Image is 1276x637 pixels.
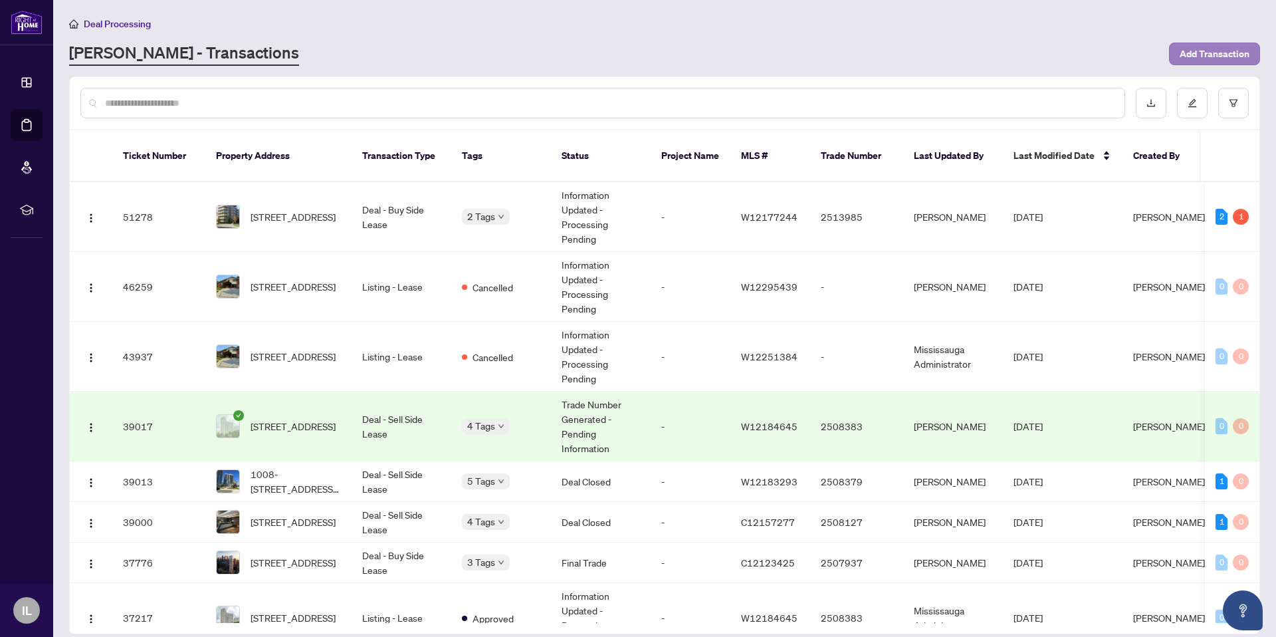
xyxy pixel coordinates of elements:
[1216,279,1227,295] div: 0
[903,322,1003,392] td: Mississauga Administrator
[810,502,903,543] td: 2508127
[473,280,513,295] span: Cancelled
[11,10,43,35] img: logo
[1233,209,1249,225] div: 1
[352,543,451,583] td: Deal - Buy Side Lease
[251,515,336,529] span: [STREET_ADDRESS]
[498,519,504,525] span: down
[551,252,651,322] td: Information Updated - Processing Pending
[1233,418,1249,434] div: 0
[80,607,102,628] button: Logo
[1122,130,1202,182] th: Created By
[80,346,102,367] button: Logo
[86,213,96,223] img: Logo
[1013,557,1043,569] span: [DATE]
[1216,348,1227,364] div: 0
[1218,88,1249,118] button: filter
[352,392,451,461] td: Deal - Sell Side Lease
[651,502,730,543] td: -
[810,543,903,583] td: 2507937
[1146,98,1156,108] span: download
[467,473,495,489] span: 5 Tags
[86,477,96,488] img: Logo
[451,130,551,182] th: Tags
[80,511,102,533] button: Logo
[251,555,336,570] span: [STREET_ADDRESS]
[1233,279,1249,295] div: 0
[84,18,151,30] span: Deal Processing
[112,252,205,322] td: 46259
[86,518,96,529] img: Logo
[651,322,730,392] td: -
[498,559,504,566] span: down
[903,392,1003,461] td: [PERSON_NAME]
[205,130,352,182] th: Property Address
[903,130,1003,182] th: Last Updated By
[22,601,32,620] span: IL
[741,612,797,624] span: W12184645
[80,206,102,227] button: Logo
[810,182,903,252] td: 2513985
[352,130,451,182] th: Transaction Type
[1177,88,1208,118] button: edit
[741,420,797,432] span: W12184645
[651,461,730,502] td: -
[352,322,451,392] td: Listing - Lease
[1233,555,1249,571] div: 0
[80,276,102,297] button: Logo
[741,516,795,528] span: C12157277
[551,502,651,543] td: Deal Closed
[1133,350,1205,362] span: [PERSON_NAME]
[1216,610,1227,626] div: 0
[467,514,495,529] span: 4 Tags
[903,182,1003,252] td: [PERSON_NAME]
[498,213,504,220] span: down
[86,422,96,433] img: Logo
[467,418,495,434] span: 4 Tags
[1133,475,1205,487] span: [PERSON_NAME]
[498,423,504,430] span: down
[1013,612,1043,624] span: [DATE]
[251,209,336,224] span: [STREET_ADDRESS]
[217,551,239,574] img: thumbnail-img
[217,511,239,533] img: thumbnail-img
[1013,211,1043,223] span: [DATE]
[352,182,451,252] td: Deal - Buy Side Lease
[1133,557,1205,569] span: [PERSON_NAME]
[1013,516,1043,528] span: [DATE]
[741,211,797,223] span: W12177244
[217,415,239,438] img: thumbnail-img
[1133,281,1205,293] span: [PERSON_NAME]
[1180,43,1249,64] span: Add Transaction
[903,502,1003,543] td: [PERSON_NAME]
[233,410,244,421] span: check-circle
[1223,590,1263,630] button: Open asap
[1013,281,1043,293] span: [DATE]
[551,543,651,583] td: Final Trade
[551,130,651,182] th: Status
[1133,211,1205,223] span: [PERSON_NAME]
[1133,612,1205,624] span: [PERSON_NAME]
[1233,514,1249,530] div: 0
[1136,88,1166,118] button: download
[1169,43,1260,65] button: Add Transaction
[86,283,96,293] img: Logo
[251,467,341,496] span: 1008-[STREET_ADDRESS][PERSON_NAME][PERSON_NAME]
[352,461,451,502] td: Deal - Sell Side Lease
[651,182,730,252] td: -
[903,252,1003,322] td: [PERSON_NAME]
[810,252,903,322] td: -
[112,322,205,392] td: 43937
[352,502,451,543] td: Deal - Sell Side Lease
[810,461,903,502] td: 2508379
[251,419,336,434] span: [STREET_ADDRESS]
[80,471,102,492] button: Logo
[551,392,651,461] td: Trade Number Generated - Pending Information
[86,559,96,569] img: Logo
[1216,514,1227,530] div: 1
[80,416,102,437] button: Logo
[551,461,651,502] td: Deal Closed
[730,130,810,182] th: MLS #
[217,606,239,629] img: thumbnail-img
[1013,475,1043,487] span: [DATE]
